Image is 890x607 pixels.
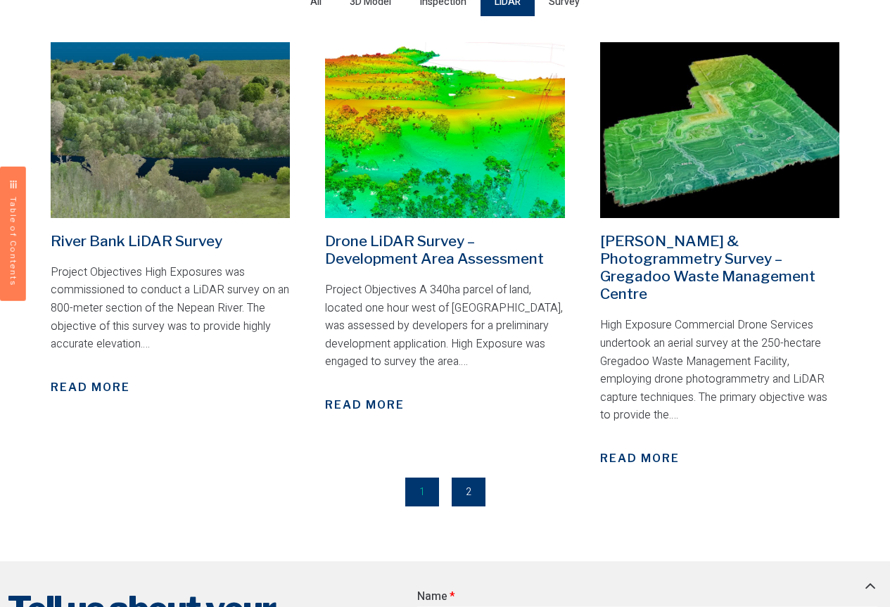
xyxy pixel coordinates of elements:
a: Read More [51,379,130,396]
a: 2 [452,478,485,506]
a: River Bank LiDAR Survey [51,232,222,250]
p: Project Objectives High Exposures was commissioned to conduct a LiDAR survey on an 800-meter sect... [51,264,291,354]
a: Drone LiDAR Survey – Development Area Assessment [325,232,544,267]
nav: Pagination [44,485,847,500]
span: 1 [405,478,439,506]
p: Project Objectives A 340ha parcel of land, located one hour west of [GEOGRAPHIC_DATA], was assess... [325,281,565,371]
a: [PERSON_NAME] & Photogrammetry Survey – Gregadoo Waste Management Centre [600,232,815,303]
a: Read More [600,450,680,467]
span: Table of Contents [8,197,18,287]
p: High Exposure Commercial Drone Services undertook an aerial survey at the 250-hectare Gregadoo Wa... [600,317,840,425]
label: Name [417,588,455,606]
a: Read More [325,397,405,414]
